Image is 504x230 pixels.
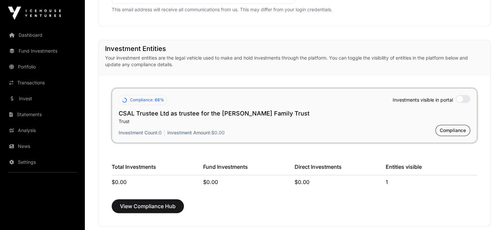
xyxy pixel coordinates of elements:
[8,7,61,20] img: Icehouse Ventures Logo
[119,129,165,136] p: 0
[167,130,211,135] span: Investment Amount:
[435,129,470,135] a: Compliance
[440,127,466,134] span: Compliance
[112,163,203,175] div: Total Investments
[435,125,470,136] button: Compliance
[203,178,295,186] div: $0.00
[386,178,477,186] div: 1
[203,163,295,175] div: Fund Investments
[105,44,484,53] h1: Investment Entities
[5,44,80,58] a: Fund Investments
[112,206,184,212] a: View Compliance Hub
[456,95,470,103] label: Minimum 1 Entity Active
[167,129,225,136] p: $0.00
[5,155,80,169] a: Settings
[155,97,164,103] span: 66%
[112,6,477,13] p: This email address will receive all communications from us. This may differ from your login crede...
[119,109,470,118] h2: CSAL Trustee Ltd as trustee for the [PERSON_NAME] Family Trust
[130,97,153,103] span: Compliance:
[120,202,176,210] span: View Compliance Hub
[112,199,184,213] button: View Compliance Hub
[386,163,477,175] div: Entities visible
[112,178,203,186] div: $0.00
[119,118,470,125] p: Trust
[5,139,80,154] a: News
[119,130,159,135] span: Investment Count:
[295,163,386,175] div: Direct Investments
[393,97,453,103] span: Investments visible in portal
[5,75,80,90] a: Transactions
[5,60,80,74] a: Portfolio
[471,198,504,230] iframe: Chat Widget
[5,28,80,42] a: Dashboard
[5,91,80,106] a: Invest
[105,55,484,68] p: Your investment entities are the legal vehicle used to make and hold investments through the plat...
[5,123,80,138] a: Analysis
[5,107,80,122] a: Statements
[295,178,386,186] div: $0.00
